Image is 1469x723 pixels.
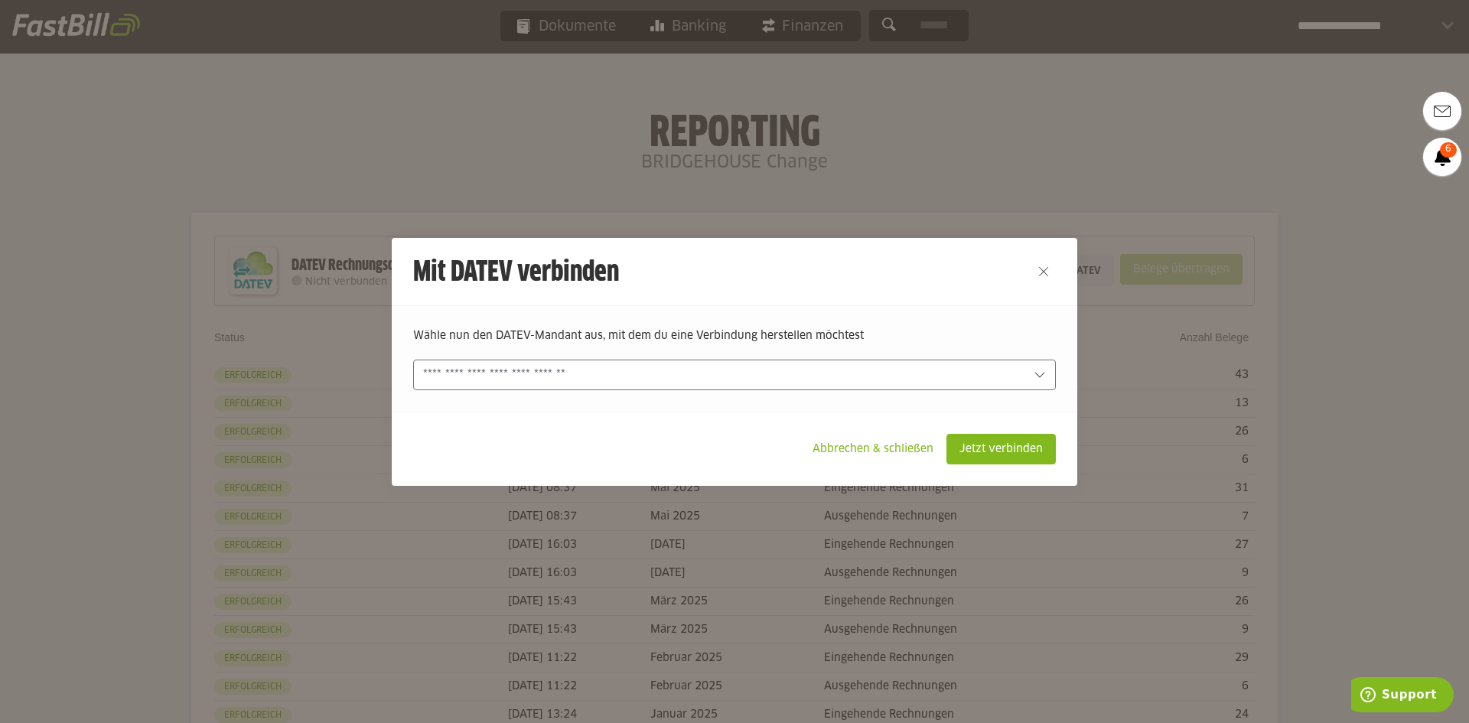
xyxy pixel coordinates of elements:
iframe: Öffnet ein Widget, in dem Sie weitere Informationen finden [1351,677,1454,715]
sl-button: Abbrechen & schließen [800,434,946,464]
p: Wähle nun den DATEV-Mandant aus, mit dem du eine Verbindung herstellen möchtest [413,327,1056,344]
span: 6 [1440,142,1457,158]
sl-button: Jetzt verbinden [946,434,1056,464]
a: 6 [1423,138,1461,176]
